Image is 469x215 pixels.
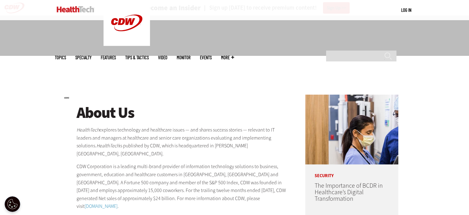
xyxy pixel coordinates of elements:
[77,126,289,158] p: explores technology and healthcare issues — and shares success stories — relevant to IT leaders a...
[55,55,66,60] span: Topics
[305,95,398,164] img: Doctors reviewing tablet
[101,55,116,60] a: Features
[158,55,167,60] a: Video
[77,163,289,210] p: CDW Corporation is a leading multi-brand provider of information technology solutions to business...
[57,6,94,12] img: Home
[200,55,212,60] a: Events
[221,55,234,60] span: More
[104,41,150,47] a: CDW
[125,55,149,60] a: Tips & Tactics
[64,97,69,99] a: Home
[96,142,119,149] em: HealthTech
[5,196,20,212] button: Open Preferences
[177,55,191,60] a: MonITor
[401,7,411,13] div: User menu
[315,181,383,203] a: The Importance of BCDR in Healthcare’s Digital Transformation
[85,203,117,209] a: [DOMAIN_NAME]
[77,104,289,121] h1: About Us
[77,127,99,133] em: HealthTech
[401,7,411,13] a: Log in
[75,55,91,60] span: Specialty
[5,196,20,212] div: Cookie Settings
[305,164,398,178] p: Security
